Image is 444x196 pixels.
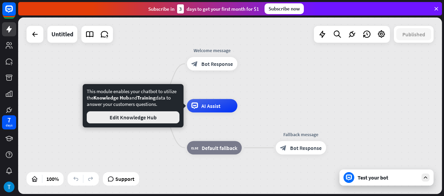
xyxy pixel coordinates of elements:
[7,117,11,123] div: 7
[202,145,237,151] span: Default fallback
[137,94,156,101] span: Training
[115,173,134,184] span: Support
[358,174,418,181] div: Test your bot
[280,145,287,151] i: block_bot_response
[201,61,233,67] span: Bot Response
[182,47,242,54] div: Welcome message
[51,26,73,43] div: Untitled
[177,4,184,13] div: 3
[148,4,259,13] div: Subscribe in days to get your first month for $1
[191,145,198,151] i: block_fallback
[265,3,304,14] div: Subscribe now
[2,115,16,129] a: 7 days
[5,3,26,23] button: Open LiveChat chat widget
[93,94,129,101] span: Knowledge Hub
[6,123,12,128] div: days
[290,145,322,151] span: Bot Response
[201,103,220,109] span: AI Assist
[271,131,331,138] div: Fallback message
[396,28,431,40] button: Published
[191,61,198,67] i: block_bot_response
[44,173,61,184] div: 100%
[87,88,179,123] div: This module enables your chatbot to utilize the and data to answer your customers questions.
[87,111,179,123] button: Edit Knowledge Hub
